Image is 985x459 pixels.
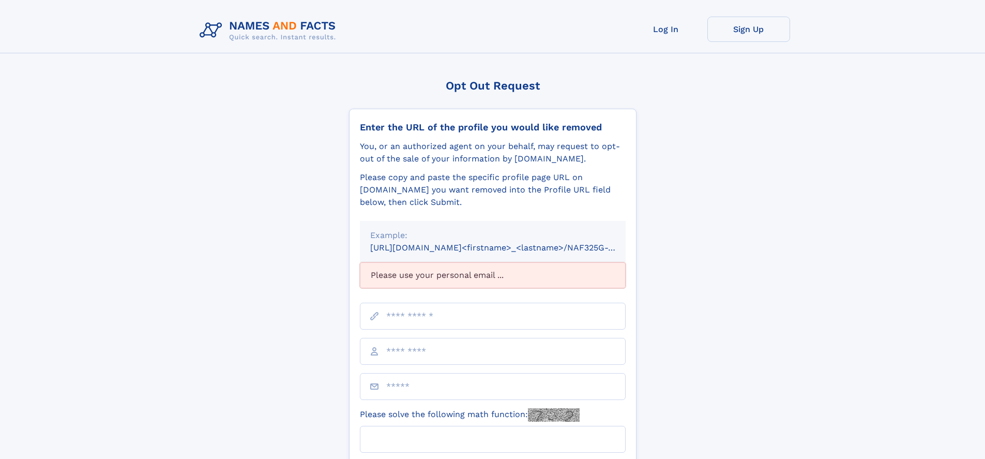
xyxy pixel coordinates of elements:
div: Please use your personal email ... [360,262,626,288]
a: Sign Up [707,17,790,42]
a: Log In [625,17,707,42]
div: You, or an authorized agent on your behalf, may request to opt-out of the sale of your informatio... [360,140,626,165]
div: Example: [370,229,615,242]
label: Please solve the following math function: [360,408,580,422]
div: Opt Out Request [349,79,637,92]
img: Logo Names and Facts [195,17,344,45]
div: Enter the URL of the profile you would like removed [360,122,626,133]
div: Please copy and paste the specific profile page URL on [DOMAIN_NAME] you want removed into the Pr... [360,171,626,209]
small: [URL][DOMAIN_NAME]<firstname>_<lastname>/NAF325G-xxxxxxxx [370,243,645,253]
